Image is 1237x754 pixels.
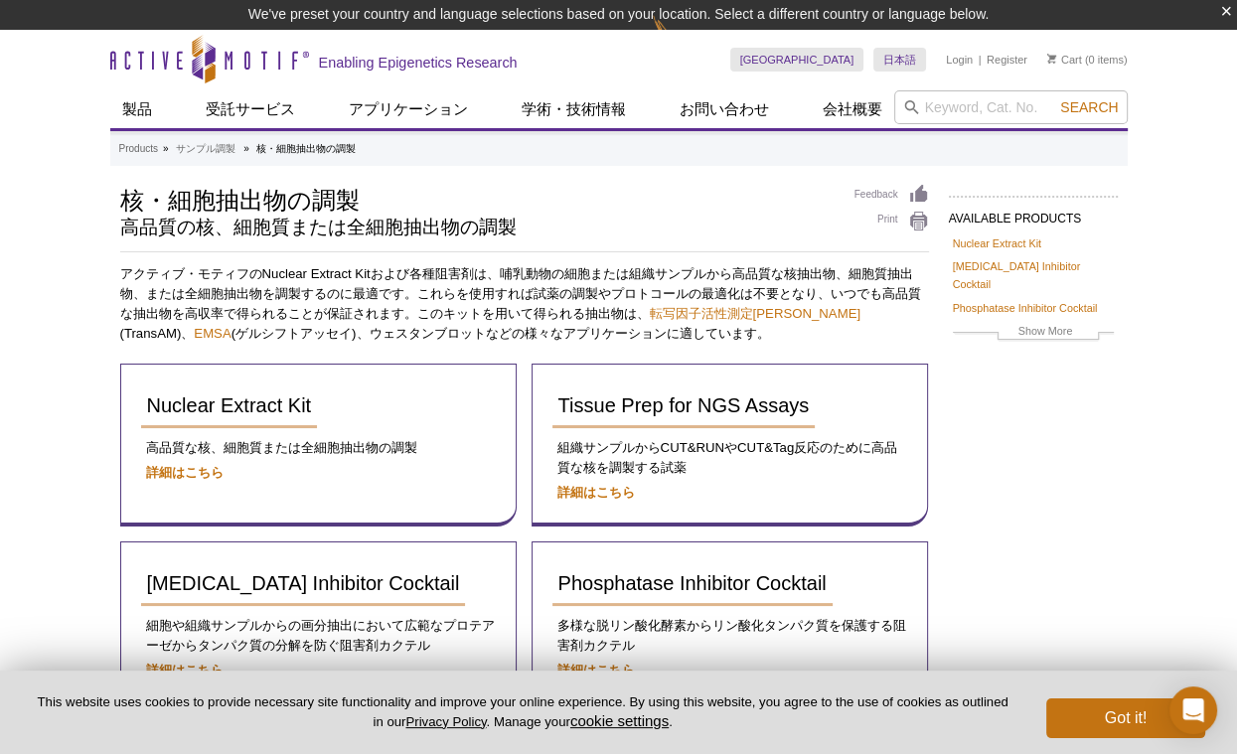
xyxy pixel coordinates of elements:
[120,184,835,214] h1: 核・細胞抽出物の調製
[120,264,929,344] p: アクティブ・モティフのNuclear Extract Kitおよび各種阻害剤は、哺乳動物の細胞または組織サンプルから高品質な核抽出物、細胞質抽出物、または全細胞抽出物を調製するのに最適です。これ...
[256,143,356,154] li: 核・細胞抽出物の調製
[1047,54,1056,64] img: Your Cart
[141,384,318,428] a: Nuclear Extract Kit
[730,48,864,72] a: [GEOGRAPHIC_DATA]
[337,90,480,128] a: アプリケーション
[147,394,312,416] span: Nuclear Extract Kit
[552,438,907,478] p: 組織サンプルからCUT&RUNやCUT&Tag反応のために高品質な核を調製する試薬
[141,438,496,458] p: 高品質な核、細胞質または全細胞抽出物の調製
[146,663,224,678] a: 詳細はこちら
[946,53,973,67] a: Login
[194,90,307,128] a: 受託サービス
[668,90,781,128] a: お問い合わせ
[953,234,1041,252] a: Nuclear Extract Kit
[557,663,635,678] a: 詳細はこちら
[119,140,158,158] a: Products
[650,306,860,321] a: 転写因子活性測定[PERSON_NAME]
[141,616,496,656] p: 細胞や組織サンプルからの画分抽出において広範なプロテアーゼからタンパク質の分解を防ぐ阻害剤カクテル
[552,562,833,606] a: Phosphatase Inhibitor Cocktail
[1046,698,1205,738] button: Got it!
[141,562,466,606] a: [MEDICAL_DATA] Inhibitor Cocktail
[110,90,164,128] a: 製品
[953,322,1114,345] a: Show More
[146,465,224,480] a: 詳細はこちら
[1169,686,1217,734] div: Open Intercom Messenger
[1047,53,1082,67] a: Cart
[1060,99,1118,115] span: Search
[552,616,907,656] p: 多様な脱リン酸化酵素からリン酸化タンパク質を保護する阻害剤カクテル
[1054,98,1124,116] button: Search
[949,196,1118,231] h2: AVAILABLE PRODUCTS
[405,714,486,729] a: Privacy Policy
[510,90,638,128] a: 学術・技術情報
[854,211,929,232] a: Print
[811,90,894,128] a: 会社概要
[558,394,810,416] span: Tissue Prep for NGS Assays
[953,299,1098,317] a: Phosphatase Inhibitor Cocktail
[987,53,1027,67] a: Register
[552,384,816,428] a: Tissue Prep for NGS Assays
[653,15,705,62] img: Change Here
[243,143,249,154] li: »
[953,257,1114,293] a: [MEDICAL_DATA] Inhibitor Cocktail
[557,485,635,500] a: 詳細はこちら
[163,143,169,154] li: »
[147,572,460,594] span: [MEDICAL_DATA] Inhibitor Cocktail
[194,326,231,341] a: EMSA
[873,48,926,72] a: 日本語
[558,572,827,594] span: Phosphatase Inhibitor Cocktail
[979,48,982,72] li: |
[894,90,1128,124] input: Keyword, Cat. No.
[1047,48,1128,72] li: (0 items)
[570,712,669,729] button: cookie settings
[854,184,929,206] a: Feedback
[120,219,835,236] h2: 高品質の核、細胞質または全細胞抽出物の調製
[32,693,1013,731] p: This website uses cookies to provide necessary site functionality and improve your online experie...
[176,140,235,158] a: サンプル調製
[319,54,518,72] h2: Enabling Epigenetics Research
